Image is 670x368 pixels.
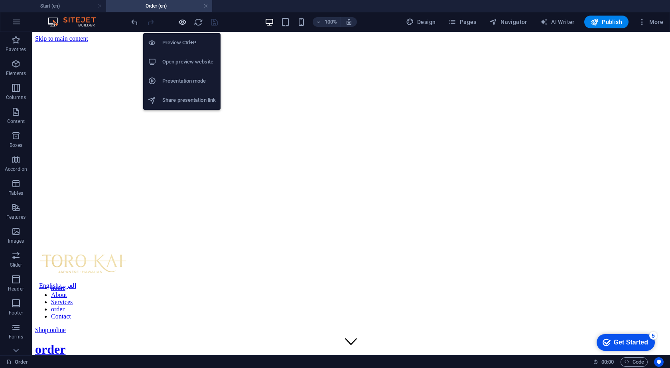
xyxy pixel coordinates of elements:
[6,46,26,53] p: Favorites
[486,16,530,28] button: Navigator
[621,357,648,367] button: Code
[591,18,622,26] span: Publish
[6,214,26,220] p: Features
[9,334,23,340] p: Forms
[130,17,139,27] button: undo
[537,16,578,28] button: AI Writer
[5,166,27,172] p: Accordion
[635,16,666,28] button: More
[193,17,203,27] button: reload
[8,286,24,292] p: Header
[7,118,25,125] p: Content
[24,9,58,16] div: Get Started
[130,18,139,27] i: Undo: Change image (Ctrl+Z)
[403,16,439,28] button: Design
[607,359,608,365] span: :
[194,18,203,27] i: Reload page
[59,2,67,10] div: 5
[162,76,216,86] h6: Presentation mode
[10,262,22,268] p: Slider
[489,18,527,26] span: Navigator
[593,357,614,367] h6: Session time
[584,16,629,28] button: Publish
[10,142,23,148] p: Boxes
[345,18,353,26] i: On resize automatically adjust zoom level to fit chosen device.
[403,16,439,28] div: Design (Ctrl+Alt+Y)
[540,18,575,26] span: AI Writer
[601,357,614,367] span: 00 00
[8,238,24,244] p: Images
[106,2,212,10] h4: Order (en)
[654,357,664,367] button: Usercentrics
[162,38,216,47] h6: Preview Ctrl+P
[6,70,26,77] p: Elements
[638,18,663,26] span: More
[6,357,28,367] a: Click to cancel selection. Double-click to open Pages
[325,17,337,27] h6: 100%
[6,4,65,21] div: Get Started 5 items remaining, 0% complete
[9,310,23,316] p: Footer
[46,17,106,27] img: Editor Logo
[162,95,216,105] h6: Share presentation link
[313,17,341,27] button: 100%
[9,190,23,196] p: Tables
[445,16,479,28] button: Pages
[448,18,476,26] span: Pages
[624,357,644,367] span: Code
[6,94,26,101] p: Columns
[3,3,56,10] a: Skip to main content
[162,57,216,67] h6: Open preview website
[406,18,436,26] span: Design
